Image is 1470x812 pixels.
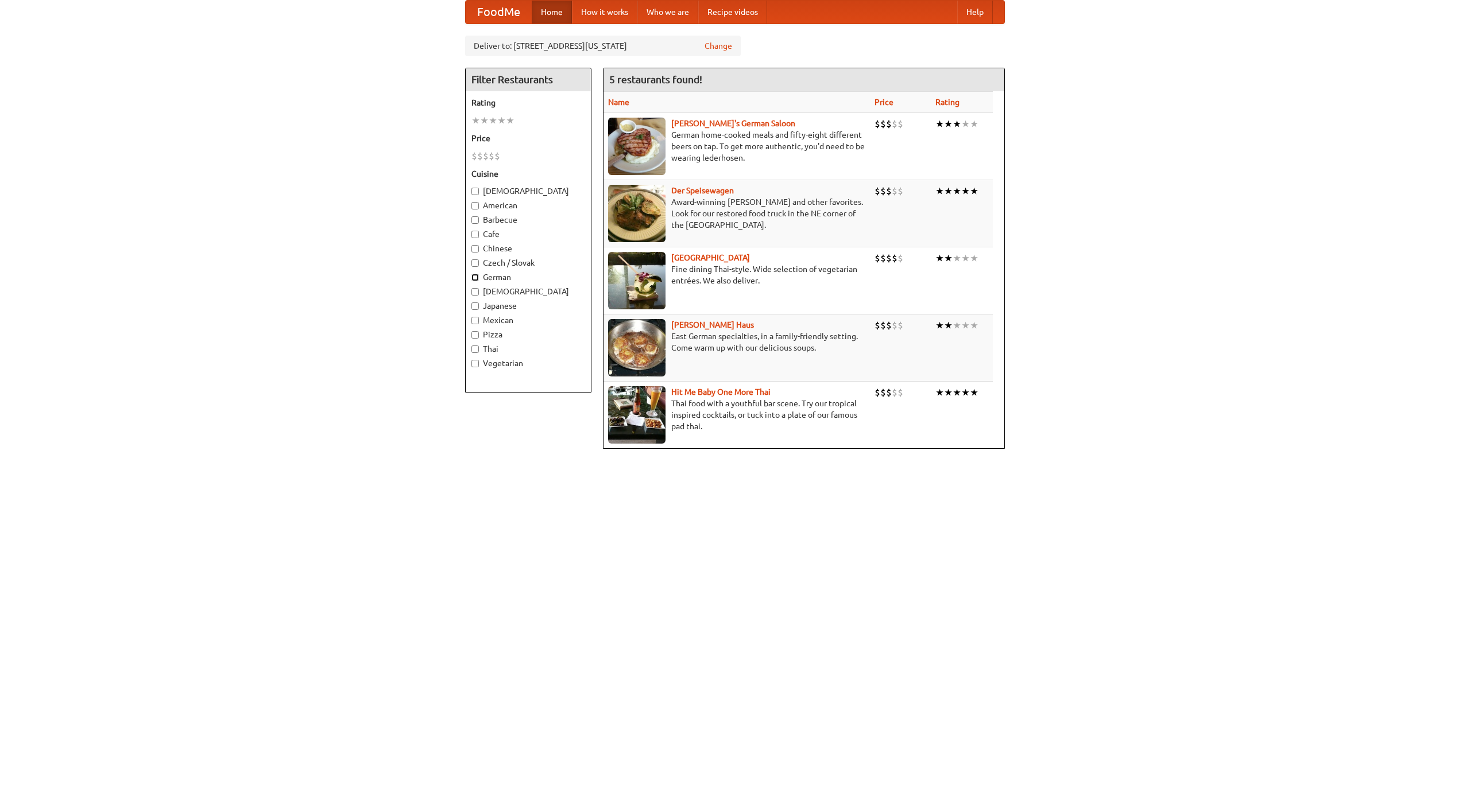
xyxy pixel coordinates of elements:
p: Award-winning [PERSON_NAME] and other favorites. Look for our restored food truck in the NE corne... [608,196,865,231]
li: $ [892,252,898,265]
a: Help [957,1,993,24]
li: $ [471,150,477,162]
li: ★ [970,252,978,265]
label: Japanese [471,300,585,312]
input: Barbecue [471,216,479,224]
li: $ [875,252,880,265]
li: ★ [961,386,970,399]
a: [PERSON_NAME]'s German Saloon [671,119,795,128]
label: Czech / Slovak [471,257,585,269]
li: $ [898,319,903,332]
a: [GEOGRAPHIC_DATA] [671,253,750,262]
p: East German specialties, in a family-friendly setting. Come warm up with our delicious soups. [608,331,865,353]
a: Der Speisewagen [671,186,734,195]
label: Mexican [471,314,585,326]
h5: Rating [471,97,585,108]
img: babythai.jpg [608,386,666,444]
input: Thai [471,345,479,353]
li: ★ [944,118,953,130]
li: ★ [935,319,944,332]
label: Chinese [471,243,585,254]
a: Price [875,98,893,107]
li: $ [875,185,880,197]
li: $ [489,150,494,162]
li: ★ [506,114,514,127]
li: $ [886,118,892,130]
li: ★ [944,185,953,197]
li: ★ [953,319,961,332]
input: [DEMOGRAPHIC_DATA] [471,188,479,195]
p: Thai food with a youthful bar scene. Try our tropical inspired cocktails, or tuck into a plate of... [608,398,865,432]
li: ★ [961,252,970,265]
li: $ [880,118,886,130]
li: ★ [935,185,944,197]
li: ★ [944,386,953,399]
div: Deliver to: [STREET_ADDRESS][US_STATE] [465,36,741,56]
li: $ [898,386,903,399]
p: German home-cooked meals and fifty-eight different beers on tap. To get more authentic, you'd nee... [608,129,865,164]
a: Rating [935,98,960,107]
li: ★ [961,118,970,130]
li: ★ [935,386,944,399]
label: [DEMOGRAPHIC_DATA] [471,185,585,197]
li: ★ [944,319,953,332]
a: [PERSON_NAME] Haus [671,320,754,329]
li: $ [892,185,898,197]
input: Czech / Slovak [471,259,479,267]
label: American [471,200,585,211]
li: ★ [970,118,978,130]
label: Thai [471,343,585,355]
li: ★ [953,386,961,399]
input: German [471,274,479,281]
a: Who we are [637,1,698,24]
li: ★ [935,118,944,130]
li: $ [886,386,892,399]
li: ★ [489,114,497,127]
label: [DEMOGRAPHIC_DATA] [471,286,585,297]
h5: Price [471,133,585,144]
img: kohlhaus.jpg [608,319,666,376]
li: $ [477,150,483,162]
h5: Cuisine [471,168,585,180]
img: speisewagen.jpg [608,185,666,242]
li: $ [875,386,880,399]
img: esthers.jpg [608,118,666,175]
li: ★ [961,185,970,197]
input: Chinese [471,245,479,252]
h4: Filter Restaurants [466,68,591,91]
li: ★ [480,114,489,127]
li: ★ [970,185,978,197]
li: $ [886,252,892,265]
b: Hit Me Baby One More Thai [671,387,771,397]
li: $ [483,150,489,162]
input: [DEMOGRAPHIC_DATA] [471,288,479,296]
label: Barbecue [471,214,585,226]
li: ★ [497,114,506,127]
input: Vegetarian [471,360,479,367]
li: $ [880,252,886,265]
input: Pizza [471,331,479,339]
li: $ [494,150,500,162]
ng-pluralize: 5 restaurants found! [609,74,702,85]
li: $ [898,185,903,197]
li: ★ [944,252,953,265]
li: ★ [970,386,978,399]
li: ★ [961,319,970,332]
li: ★ [953,118,961,130]
label: German [471,271,585,283]
li: $ [880,386,886,399]
li: ★ [953,252,961,265]
label: Vegetarian [471,358,585,369]
input: Cafe [471,231,479,238]
a: Name [608,98,629,107]
li: ★ [471,114,480,127]
li: $ [880,319,886,332]
li: $ [875,118,880,130]
a: FoodMe [466,1,532,24]
li: $ [898,118,903,130]
a: Home [532,1,572,24]
li: $ [886,319,892,332]
label: Cafe [471,228,585,240]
